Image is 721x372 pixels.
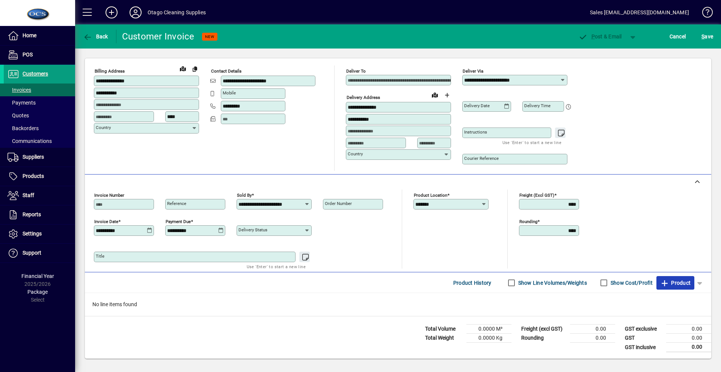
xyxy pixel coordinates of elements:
button: Back [81,30,110,43]
mat-label: Freight (excl GST) [519,193,554,198]
td: Rounding [517,334,570,343]
td: 0.00 [666,325,711,334]
label: Show Line Volumes/Weights [517,279,587,287]
mat-hint: Use 'Enter' to start a new line [247,262,306,271]
td: 0.0000 M³ [466,325,511,334]
span: Invoices [8,87,31,93]
td: 0.00 [666,343,711,352]
mat-label: Delivery status [238,227,267,232]
a: Suppliers [4,148,75,167]
span: POS [23,52,33,58]
a: POS [4,46,75,64]
span: NEW [205,34,214,39]
button: Product History [450,276,495,290]
button: Cancel [668,30,688,43]
span: ave [701,30,713,43]
span: Backorders [8,125,39,131]
a: Staff [4,186,75,205]
a: Invoices [4,84,75,96]
button: Post & Email [575,30,626,43]
mat-label: Instructions [464,129,487,135]
div: Sales [EMAIL_ADDRESS][DOMAIN_NAME] [590,6,689,18]
td: 0.00 [666,334,711,343]
button: Product [656,276,694,290]
mat-label: Delivery date [464,103,490,108]
mat-label: Deliver To [346,68,366,74]
td: Freight (excl GST) [517,325,570,334]
div: Otago Cleaning Supplies [148,6,206,18]
td: 0.0000 Kg [466,334,511,343]
a: Quotes [4,109,75,122]
span: Quotes [8,112,29,118]
td: Total Volume [421,325,466,334]
div: No line items found [85,293,711,316]
button: Add [100,6,124,19]
span: Support [23,250,41,256]
a: View on map [429,89,441,101]
span: S [701,33,704,39]
span: Suppliers [23,154,44,160]
a: Support [4,244,75,263]
span: Home [23,32,36,38]
a: Communications [4,135,75,147]
a: Knowledge Base [697,2,712,26]
mat-label: Payment due [166,219,191,224]
span: Cancel [670,30,686,43]
td: 0.00 [570,334,615,343]
a: Settings [4,225,75,243]
td: GST inclusive [621,343,666,352]
mat-label: Title [96,254,104,259]
div: Customer Invoice [122,30,195,43]
mat-label: Sold by [237,193,252,198]
a: Products [4,167,75,186]
mat-label: Delivery time [524,103,551,108]
span: P [591,33,595,39]
mat-label: Country [96,125,111,130]
mat-label: Country [348,151,363,156]
mat-label: Invoice number [94,193,124,198]
mat-hint: Use 'Enter' to start a new line [502,138,561,147]
td: GST [621,334,666,343]
td: 0.00 [570,325,615,334]
mat-label: Reference [167,201,186,206]
mat-label: Mobile [223,90,236,96]
span: Payments [8,100,36,106]
td: GST exclusive [621,325,666,334]
button: Profile [124,6,148,19]
mat-label: Invoice date [94,219,118,224]
span: Reports [23,211,41,217]
mat-label: Deliver via [463,68,483,74]
a: Backorders [4,122,75,135]
span: Staff [23,192,34,198]
mat-label: Rounding [519,219,537,224]
span: Settings [23,231,42,237]
span: Communications [8,138,52,144]
span: Back [83,33,108,39]
span: Financial Year [21,273,54,279]
span: Customers [23,71,48,77]
label: Show Cost/Profit [609,279,653,287]
span: Product History [453,277,492,289]
button: Save [700,30,715,43]
span: Package [27,289,48,295]
mat-label: Product location [414,193,447,198]
app-page-header-button: Back [75,30,116,43]
a: Payments [4,96,75,109]
button: Copy to Delivery address [189,63,201,75]
mat-label: Courier Reference [464,156,499,161]
a: Reports [4,205,75,224]
button: Choose address [441,89,453,101]
span: Product [660,277,691,289]
a: Home [4,26,75,45]
mat-label: Order number [325,201,352,206]
span: Products [23,173,44,179]
a: View on map [177,62,189,74]
td: Total Weight [421,334,466,343]
span: ost & Email [578,33,622,39]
